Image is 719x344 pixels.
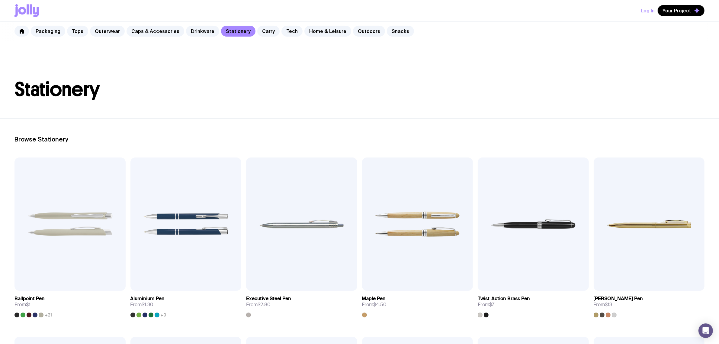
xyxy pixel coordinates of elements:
span: From [594,302,612,308]
span: From [362,302,387,308]
span: Your Project [663,8,691,14]
h3: Ballpoint Pen [14,296,45,302]
a: Stationery [221,26,255,37]
a: Tech [281,26,303,37]
span: From [130,302,154,308]
a: Carry [257,26,280,37]
a: Home & Leisure [304,26,351,37]
span: +9 [161,313,166,317]
span: From [246,302,271,308]
a: [PERSON_NAME] PenFrom$13 [594,291,705,317]
a: Snacks [387,26,414,37]
a: Aluminium PenFrom$1.30+9 [130,291,242,317]
span: $13 [605,301,612,308]
a: Tops [67,26,88,37]
a: Drinkware [186,26,219,37]
a: Outerwear [90,26,125,37]
button: Log In [641,5,655,16]
button: Your Project [658,5,705,16]
a: Caps & Accessories [127,26,184,37]
h3: Executive Steel Pen [246,296,291,302]
h1: Stationery [14,80,705,99]
span: $2.80 [258,301,271,308]
a: Ballpoint PenFrom$1+21 [14,291,126,317]
h3: [PERSON_NAME] Pen [594,296,643,302]
a: Executive Steel PenFrom$2.80 [246,291,357,317]
h3: Twist-Action Brass Pen [478,296,530,302]
span: $1.30 [142,301,154,308]
div: Open Intercom Messenger [698,323,713,338]
span: $4.50 [374,301,387,308]
span: +21 [45,313,52,317]
a: Outdoors [353,26,385,37]
span: From [14,302,30,308]
h3: Aluminium Pen [130,296,165,302]
a: Twist-Action Brass PenFrom$7 [478,291,589,317]
a: Maple PenFrom$4.50 [362,291,473,317]
h2: Browse Stationery [14,136,705,143]
h3: Maple Pen [362,296,386,302]
span: $7 [489,301,494,308]
span: $1 [26,301,30,308]
span: From [478,302,494,308]
a: Packaging [31,26,65,37]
